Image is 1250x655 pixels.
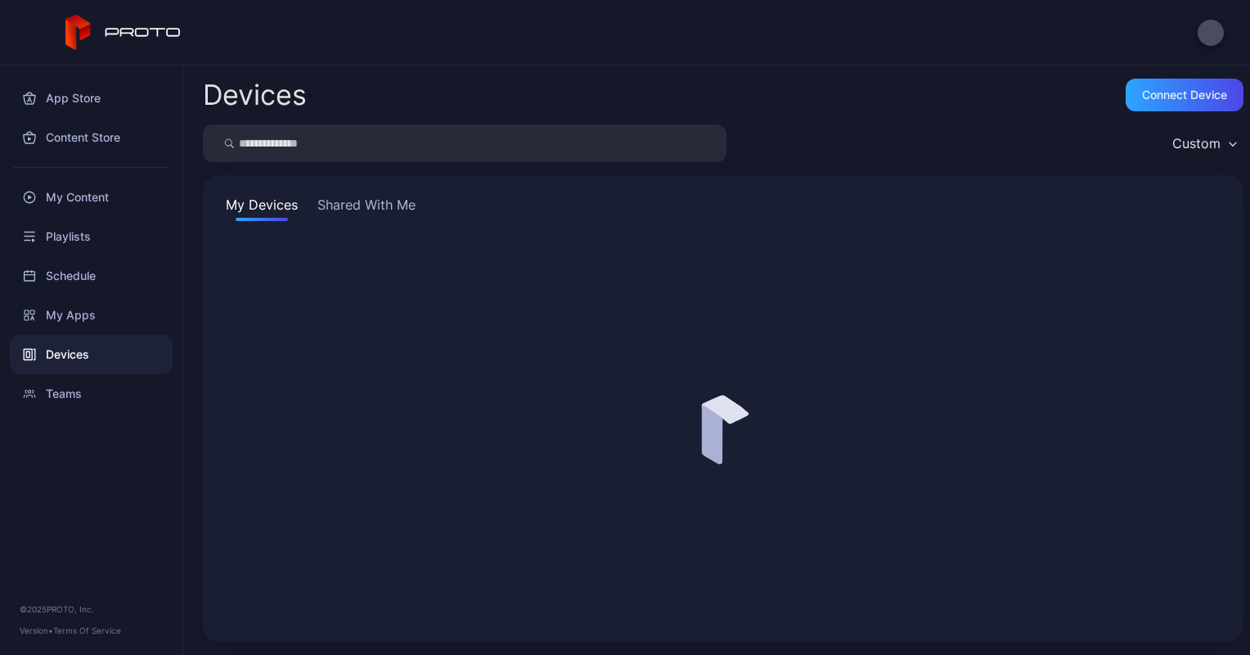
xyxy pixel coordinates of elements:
button: Connect device [1126,79,1243,111]
div: Connect device [1142,88,1227,102]
a: Content Store [10,118,173,157]
a: Terms Of Service [53,626,121,635]
a: Devices [10,335,173,374]
a: My Apps [10,296,173,335]
a: Playlists [10,217,173,256]
a: Schedule [10,256,173,296]
div: © 2025 PROTO, Inc. [20,603,163,616]
a: Teams [10,374,173,413]
button: My Devices [223,195,301,221]
div: Custom [1172,135,1221,151]
span: Version • [20,626,53,635]
a: App Store [10,79,173,118]
a: My Content [10,178,173,217]
button: Shared With Me [314,195,419,221]
button: Custom [1164,124,1243,162]
h2: Devices [203,80,307,110]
